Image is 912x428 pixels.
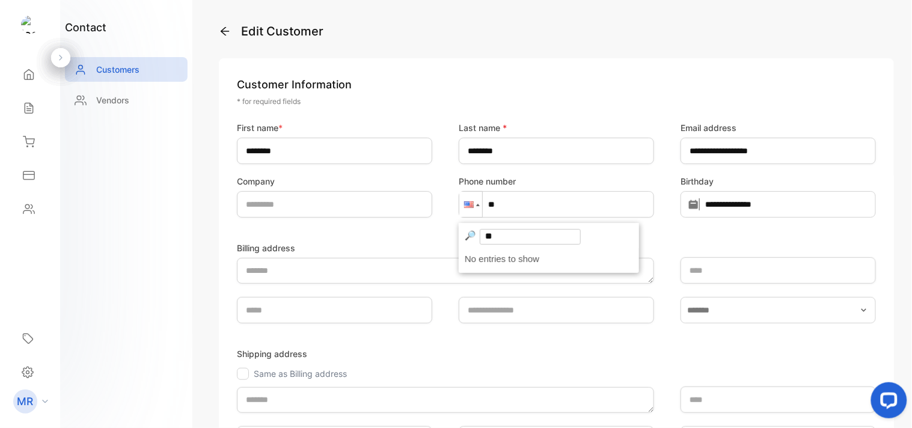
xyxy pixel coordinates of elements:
[65,88,188,112] a: Vendors
[862,378,912,428] iframe: LiveChat chat widget
[65,19,106,35] h1: contact
[459,121,654,134] label: Last name
[237,96,876,107] p: * for required fields
[237,242,654,254] label: Billing address
[459,192,482,217] div: United States: + 1
[237,175,432,188] label: Company
[465,230,476,240] span: Magnifying glass
[681,175,876,188] label: Birthday
[465,254,539,264] span: No entries to show
[65,57,188,82] a: Customers
[96,63,139,76] p: Customers
[96,94,129,106] p: Vendors
[681,121,876,134] label: Email address
[219,22,894,40] p: Edit Customer
[459,175,654,188] label: Phone number
[21,16,39,34] img: logo
[237,76,876,93] p: Customer Information
[237,121,432,134] label: First name
[17,394,34,409] p: MR
[254,368,347,379] label: Same as Billing address
[237,347,876,360] p: Shipping address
